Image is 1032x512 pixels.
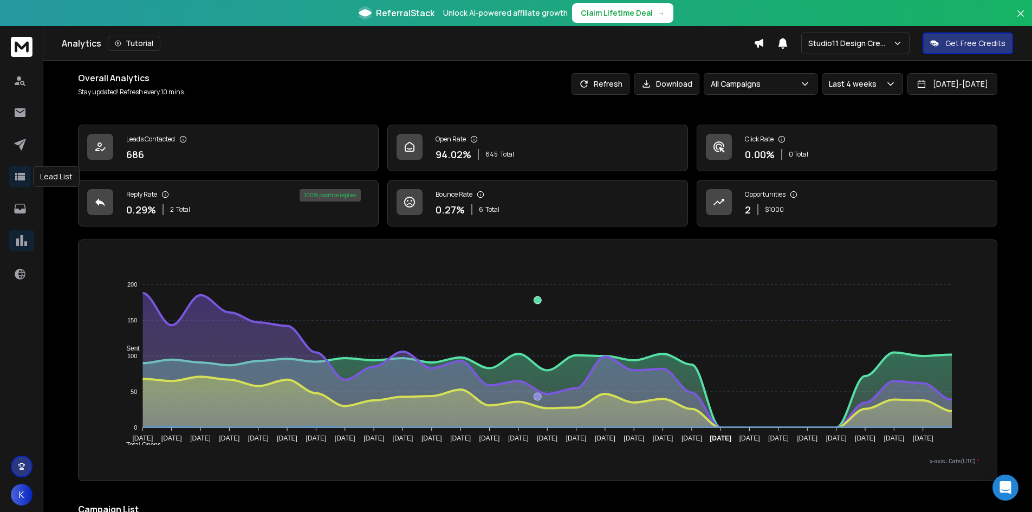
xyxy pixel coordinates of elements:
p: Open Rate [436,135,466,144]
a: Click Rate0.00%0 Total [697,125,997,171]
tspan: [DATE] [913,435,933,442]
tspan: [DATE] [710,435,731,442]
p: 0.27 % [436,202,465,217]
button: Download [634,73,699,95]
p: 2 [745,202,751,217]
tspan: [DATE] [797,435,818,442]
p: Stay updated! Refresh every 10 mins. [78,88,185,96]
a: Leads Contacted686 [78,125,379,171]
p: Last 4 weeks [829,79,881,89]
a: Open Rate94.02%645Total [387,125,688,171]
p: 0 Total [789,150,808,159]
div: Keywords by Traffic [120,64,183,71]
span: Sent [118,345,140,352]
p: $ 1000 [765,205,784,214]
tspan: [DATE] [421,435,442,442]
tspan: 50 [131,388,137,395]
tspan: [DATE] [450,435,471,442]
tspan: [DATE] [855,435,875,442]
span: Total [500,150,514,159]
tspan: [DATE] [537,435,557,442]
div: Domain Overview [41,64,97,71]
h1: Overall Analytics [78,72,185,85]
tspan: [DATE] [768,435,789,442]
tspan: [DATE] [277,435,297,442]
p: Click Rate [745,135,774,144]
button: Get Free Credits [923,33,1013,54]
a: Reply Rate0.29%2Total100% positive replies [78,180,379,226]
tspan: [DATE] [566,435,587,442]
tspan: [DATE] [739,435,760,442]
p: All Campaigns [711,79,765,89]
tspan: [DATE] [826,435,847,442]
button: Tutorial [108,36,160,51]
p: 0.00 % [745,147,775,162]
span: Total [176,205,190,214]
button: Refresh [572,73,629,95]
tspan: [DATE] [219,435,239,442]
tspan: [DATE] [681,435,702,442]
tspan: [DATE] [392,435,413,442]
div: Domain: [URL] [28,28,77,37]
span: 645 [485,150,498,159]
span: ReferralStack [376,7,434,20]
tspan: [DATE] [335,435,355,442]
p: 0.29 % [126,202,156,217]
tspan: [DATE] [479,435,500,442]
tspan: [DATE] [248,435,269,442]
span: 2 [170,205,174,214]
tspan: [DATE] [508,435,529,442]
div: v 4.0.25 [30,17,53,26]
img: tab_domain_overview_orange.svg [29,63,38,72]
tspan: [DATE] [884,435,905,442]
tspan: 200 [127,281,137,288]
tspan: 150 [127,317,137,323]
button: K [11,484,33,505]
p: Opportunities [745,190,786,199]
p: Get Free Credits [945,38,1005,49]
tspan: 100 [127,353,137,359]
img: logo_orange.svg [17,17,26,26]
a: Bounce Rate0.27%6Total [387,180,688,226]
a: Opportunities2$1000 [697,180,997,226]
tspan: [DATE] [190,435,211,442]
button: Close banner [1014,7,1028,33]
span: Total [485,205,499,214]
tspan: [DATE] [132,435,153,442]
p: x-axis : Date(UTC) [96,457,979,465]
div: 100 % positive replies [300,189,361,202]
tspan: [DATE] [595,435,615,442]
tspan: [DATE] [364,435,384,442]
div: Lead List [33,166,80,187]
button: Claim Lifetime Deal→ [572,3,673,23]
p: Leads Contacted [126,135,175,144]
div: Analytics [62,36,754,51]
img: website_grey.svg [17,28,26,37]
p: Refresh [594,79,622,89]
tspan: 0 [134,424,137,431]
p: Studio11 Design Creative [808,38,893,49]
span: Total Opens [118,441,161,449]
tspan: [DATE] [161,435,182,442]
span: → [657,8,665,18]
p: 686 [126,147,144,162]
p: Reply Rate [126,190,157,199]
p: Unlock AI-powered affiliate growth [443,8,568,18]
p: 94.02 % [436,147,471,162]
tspan: [DATE] [653,435,673,442]
img: tab_keywords_by_traffic_grey.svg [108,63,116,72]
span: 6 [479,205,483,214]
p: Download [656,79,692,89]
p: Bounce Rate [436,190,472,199]
tspan: [DATE] [624,435,644,442]
div: Open Intercom Messenger [992,475,1018,501]
tspan: [DATE] [306,435,326,442]
button: [DATE]-[DATE] [907,73,997,95]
